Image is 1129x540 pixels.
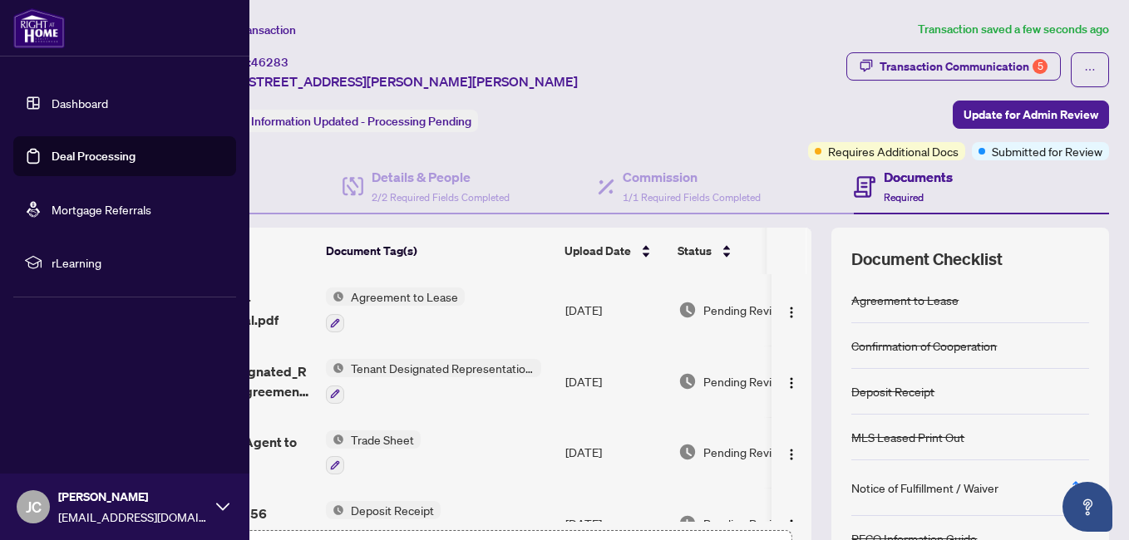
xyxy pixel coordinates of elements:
span: 1817-[STREET_ADDRESS][PERSON_NAME][PERSON_NAME] [206,71,578,91]
button: Logo [778,439,805,465]
article: Transaction saved a few seconds ago [918,20,1109,39]
th: Document Tag(s) [319,228,558,274]
span: 2/2 Required Fields Completed [372,191,510,204]
span: JC [26,495,42,518]
img: Status Icon [326,430,344,449]
span: Requires Additional Docs [828,142,959,160]
span: 1/1 Required Fields Completed [623,191,761,204]
button: Status IconTenant Designated Representation Agreement [326,359,541,404]
h4: Documents [884,167,953,187]
span: Agreement to Lease [344,287,465,306]
span: Upload Date [564,242,631,260]
div: Agreement to Lease [851,291,959,309]
div: Notice of Fulfillment / Waiver [851,479,998,497]
span: ellipsis [1084,64,1096,76]
div: MLS Leased Print Out [851,428,964,446]
span: [PERSON_NAME] [58,488,208,506]
span: 46283 [251,55,288,70]
td: [DATE] [559,274,672,346]
a: Mortgage Referrals [52,202,151,217]
th: Status [671,228,812,274]
span: Information Updated - Processing Pending [251,114,471,129]
a: Deal Processing [52,149,136,164]
span: rLearning [52,253,224,272]
div: Status: [206,110,478,132]
button: Logo [778,368,805,395]
img: Document Status [678,372,697,390]
div: Confirmation of Cooperation [851,336,997,355]
div: 5 [1033,59,1048,74]
img: Status Icon [326,359,344,377]
button: Logo [778,297,805,323]
img: Logo [785,376,798,390]
button: Open asap [1062,482,1112,532]
div: Deposit Receipt [851,382,934,400]
img: Logo [785,306,798,319]
span: Required [884,191,924,204]
span: Submitted for Review [992,142,1102,160]
button: Logo [778,510,805,537]
img: logo [13,8,65,48]
button: Status IconAgreement to Lease [326,287,465,332]
span: Pending Review [703,301,786,319]
span: Status [678,242,712,260]
td: [DATE] [559,346,672,417]
span: Document Checklist [851,248,1003,271]
div: Transaction Communication [880,53,1048,80]
span: Pending Review [703,372,786,390]
td: [DATE] [559,417,672,488]
a: Dashboard [52,96,108,110]
span: Deposit Receipt [344,501,441,519]
h4: Commission [623,167,761,187]
th: Upload Date [558,228,671,274]
img: Status Icon [326,287,344,306]
span: Pending Review [703,443,786,461]
button: Transaction Communication5 [846,52,1061,81]
img: Logo [785,448,798,461]
img: Document Status [678,301,697,319]
span: View Transaction [207,22,296,37]
span: Tenant Designated Representation Agreement [344,359,541,377]
button: Status IconTrade Sheet [326,430,421,475]
h4: Details & People [372,167,510,187]
img: Logo [785,518,798,532]
img: Document Status [678,443,697,461]
img: Status Icon [326,501,344,519]
span: Update for Admin Review [964,101,1098,128]
span: Pending Review [703,514,786,533]
span: Trade Sheet [344,430,421,449]
span: [EMAIL_ADDRESS][DOMAIN_NAME] [58,508,208,526]
button: Update for Admin Review [953,101,1109,129]
img: Document Status [678,514,697,533]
